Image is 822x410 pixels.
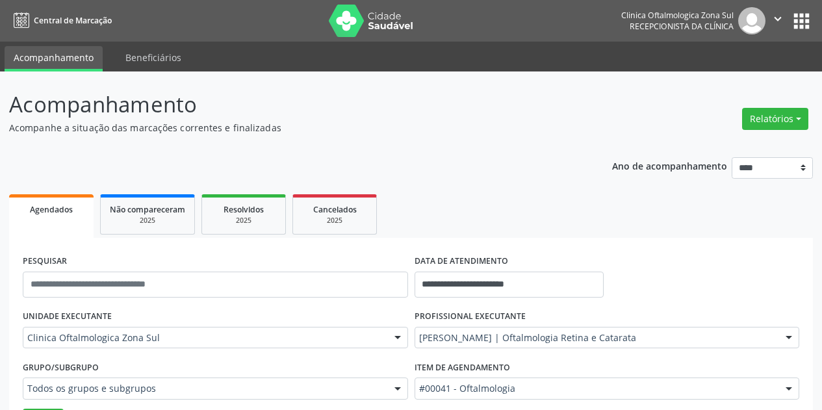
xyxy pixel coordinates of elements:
label: PESQUISAR [23,251,67,272]
img: img [738,7,765,34]
label: DATA DE ATENDIMENTO [415,251,508,272]
span: [PERSON_NAME] | Oftalmologia Retina e Catarata [419,331,773,344]
span: Clinica Oftalmologica Zona Sul [27,331,381,344]
p: Acompanhamento [9,88,572,121]
div: 2025 [211,216,276,225]
div: 2025 [302,216,367,225]
span: Resolvidos [224,204,264,215]
label: Item de agendamento [415,357,510,378]
p: Ano de acompanhamento [612,157,727,173]
a: Acompanhamento [5,46,103,71]
span: Recepcionista da clínica [630,21,734,32]
span: Não compareceram [110,204,185,215]
a: Central de Marcação [9,10,112,31]
div: 2025 [110,216,185,225]
button: apps [790,10,813,32]
label: PROFISSIONAL EXECUTANTE [415,307,526,327]
label: UNIDADE EXECUTANTE [23,307,112,327]
span: Todos os grupos e subgrupos [27,382,381,395]
span: Cancelados [313,204,357,215]
a: Beneficiários [116,46,190,69]
span: Central de Marcação [34,15,112,26]
button: Relatórios [742,108,808,130]
div: Clinica Oftalmologica Zona Sul [621,10,734,21]
span: #00041 - Oftalmologia [419,382,773,395]
label: Grupo/Subgrupo [23,357,99,378]
span: Agendados [30,204,73,215]
p: Acompanhe a situação das marcações correntes e finalizadas [9,121,572,135]
button:  [765,7,790,34]
i:  [771,12,785,26]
